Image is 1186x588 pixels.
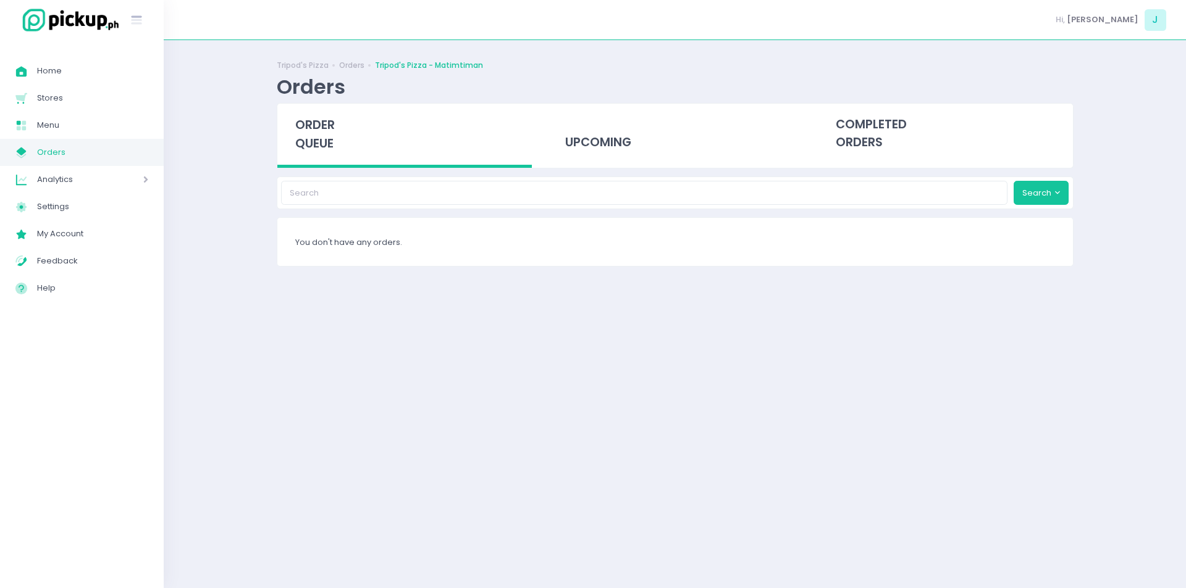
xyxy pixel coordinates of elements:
[339,60,364,71] a: Orders
[375,60,483,71] a: Tripod's Pizza - Matimtiman
[37,253,148,269] span: Feedback
[37,172,108,188] span: Analytics
[15,7,120,33] img: logo
[37,144,148,160] span: Orders
[1014,181,1069,204] button: Search
[37,226,148,242] span: My Account
[37,280,148,296] span: Help
[1145,9,1166,31] span: J
[818,104,1073,164] div: completed orders
[37,63,148,79] span: Home
[1056,14,1065,26] span: Hi,
[295,117,335,152] span: order queue
[37,199,148,215] span: Settings
[277,75,345,99] div: Orders
[277,218,1073,266] div: You don't have any orders.
[547,104,802,164] div: upcoming
[1067,14,1138,26] span: [PERSON_NAME]
[37,117,148,133] span: Menu
[37,90,148,106] span: Stores
[277,60,329,71] a: Tripod's Pizza
[281,181,1007,204] input: Search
